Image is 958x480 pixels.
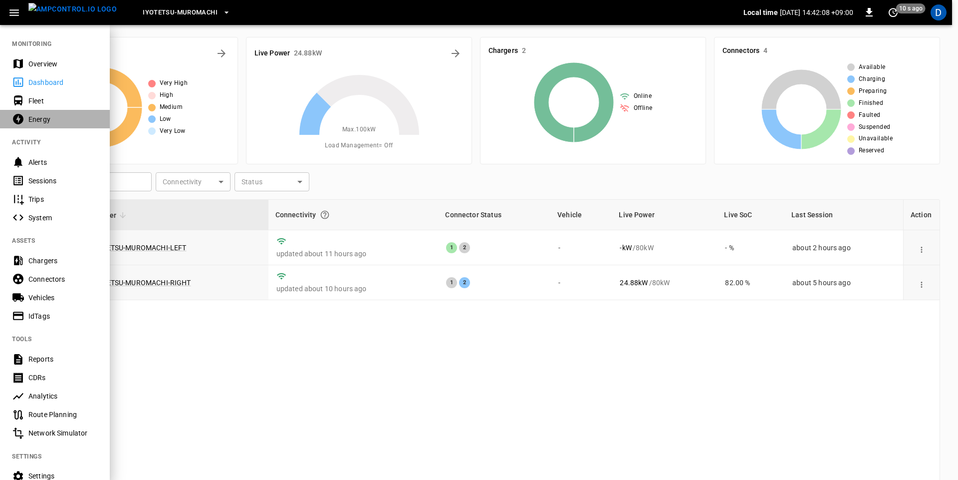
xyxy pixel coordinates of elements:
span: 10 s ago [896,3,926,13]
button: set refresh interval [885,4,901,20]
div: Fleet [28,96,98,106]
div: System [28,213,98,223]
div: Network Simulator [28,428,98,438]
img: ampcontrol.io logo [28,3,117,15]
div: profile-icon [931,4,947,20]
div: Reports [28,354,98,364]
div: Trips [28,194,98,204]
div: Overview [28,59,98,69]
div: IdTags [28,311,98,321]
div: Route Planning [28,410,98,420]
p: [DATE] 14:42:08 +09:00 [780,7,853,17]
div: Energy [28,114,98,124]
div: Chargers [28,256,98,266]
div: Analytics [28,391,98,401]
span: Iyotetsu-Muromachi [143,7,218,18]
p: Local time [743,7,778,17]
div: Alerts [28,157,98,167]
div: CDRs [28,373,98,383]
div: Sessions [28,176,98,186]
div: Dashboard [28,77,98,87]
div: Connectors [28,274,98,284]
div: Vehicles [28,293,98,303]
